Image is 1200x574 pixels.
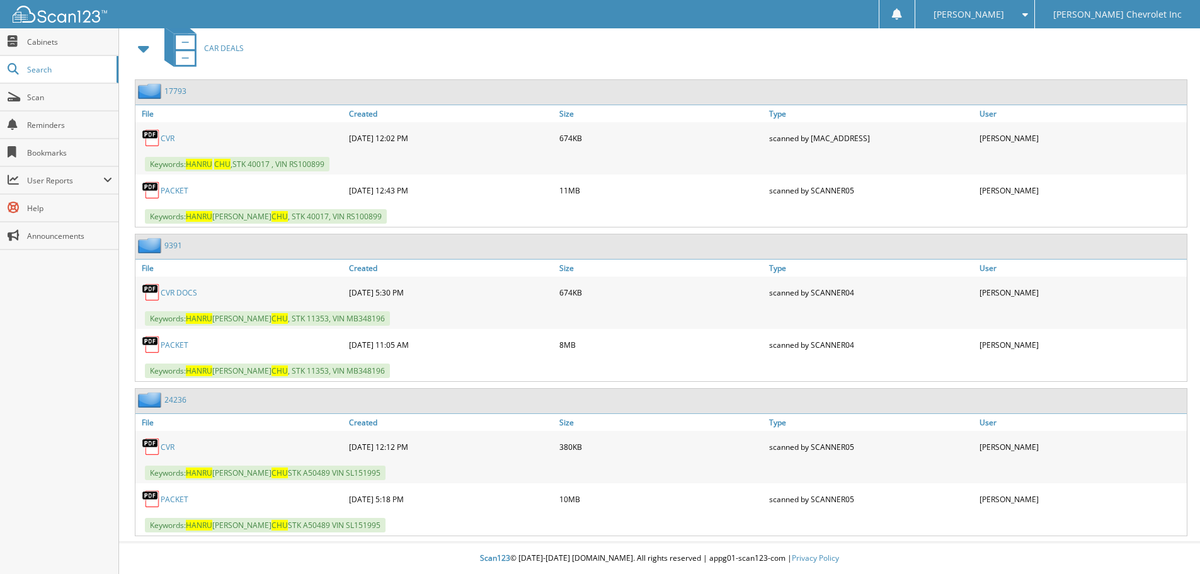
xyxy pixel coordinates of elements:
[556,414,767,431] a: Size
[142,283,161,302] img: PDF.png
[934,11,1004,18] span: [PERSON_NAME]
[186,211,212,222] span: HANRU
[135,260,346,277] a: File
[976,260,1187,277] a: User
[27,37,112,47] span: Cabinets
[556,434,767,459] div: 380KB
[346,105,556,122] a: Created
[346,178,556,203] div: [DATE] 12:43 PM
[766,125,976,151] div: scanned by [MAC_ADDRESS]
[346,486,556,512] div: [DATE] 5:18 PM
[766,260,976,277] a: Type
[271,520,288,531] span: CHU
[556,486,767,512] div: 10MB
[145,311,390,326] span: Keywords: [PERSON_NAME] , STK 11353, VIN MB348196
[556,280,767,305] div: 674KB
[27,120,112,130] span: Reminders
[27,92,112,103] span: Scan
[556,332,767,357] div: 8MB
[271,313,288,324] span: CHU
[186,159,212,169] span: HANRU
[161,287,197,298] a: CVR DOCS
[13,6,107,23] img: scan123-logo-white.svg
[145,364,390,378] span: Keywords: [PERSON_NAME] , STK 11353, VIN MB348196
[27,231,112,241] span: Announcements
[766,332,976,357] div: scanned by SCANNER04
[976,280,1187,305] div: [PERSON_NAME]
[976,434,1187,459] div: [PERSON_NAME]
[145,466,386,480] span: Keywords: [PERSON_NAME] STK A50489 VIN SL151995
[27,147,112,158] span: Bookmarks
[976,125,1187,151] div: [PERSON_NAME]
[135,105,346,122] a: File
[138,83,164,99] img: folder2.png
[346,260,556,277] a: Created
[164,394,186,405] a: 24236
[346,125,556,151] div: [DATE] 12:02 PM
[556,178,767,203] div: 11MB
[164,240,182,251] a: 9391
[186,313,212,324] span: HANRU
[1053,11,1182,18] span: [PERSON_NAME] Chevrolet Inc
[135,414,346,431] a: File
[27,175,103,186] span: User Reports
[138,238,164,253] img: folder2.png
[138,392,164,408] img: folder2.png
[480,553,510,563] span: Scan123
[142,335,161,354] img: PDF.png
[556,105,767,122] a: Size
[214,159,231,169] span: CHU
[556,260,767,277] a: Size
[766,105,976,122] a: Type
[186,365,212,376] span: HANRU
[145,157,329,171] span: Keywords: ,STK 40017 , VIN RS100899
[161,494,188,505] a: PACKET
[142,181,161,200] img: PDF.png
[157,23,244,73] a: CAR DEALS
[766,178,976,203] div: scanned by SCANNER05
[1137,514,1200,574] iframe: Chat Widget
[119,543,1200,574] div: © [DATE]-[DATE] [DOMAIN_NAME]. All rights reserved | appg01-scan123-com |
[142,129,161,147] img: PDF.png
[766,280,976,305] div: scanned by SCANNER04
[271,365,288,376] span: CHU
[145,209,387,224] span: Keywords: [PERSON_NAME] , STK 40017, VIN RS100899
[161,133,174,144] a: CVR
[27,64,110,75] span: Search
[976,105,1187,122] a: User
[766,486,976,512] div: scanned by SCANNER05
[346,414,556,431] a: Created
[271,211,288,222] span: CHU
[164,86,186,96] a: 17793
[27,203,112,214] span: Help
[161,442,174,452] a: CVR
[976,414,1187,431] a: User
[142,437,161,456] img: PDF.png
[346,434,556,459] div: [DATE] 12:12 PM
[204,43,244,54] span: CAR DEALS
[161,185,188,196] a: PACKET
[976,486,1187,512] div: [PERSON_NAME]
[976,332,1187,357] div: [PERSON_NAME]
[766,414,976,431] a: Type
[161,340,188,350] a: PACKET
[186,468,212,478] span: HANRU
[556,125,767,151] div: 674KB
[145,518,386,532] span: Keywords: [PERSON_NAME] STK A50489 VIN SL151995
[142,490,161,508] img: PDF.png
[346,280,556,305] div: [DATE] 5:30 PM
[766,434,976,459] div: scanned by SCANNER05
[271,468,288,478] span: CHU
[346,332,556,357] div: [DATE] 11:05 AM
[792,553,839,563] a: Privacy Policy
[186,520,212,531] span: HANRU
[976,178,1187,203] div: [PERSON_NAME]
